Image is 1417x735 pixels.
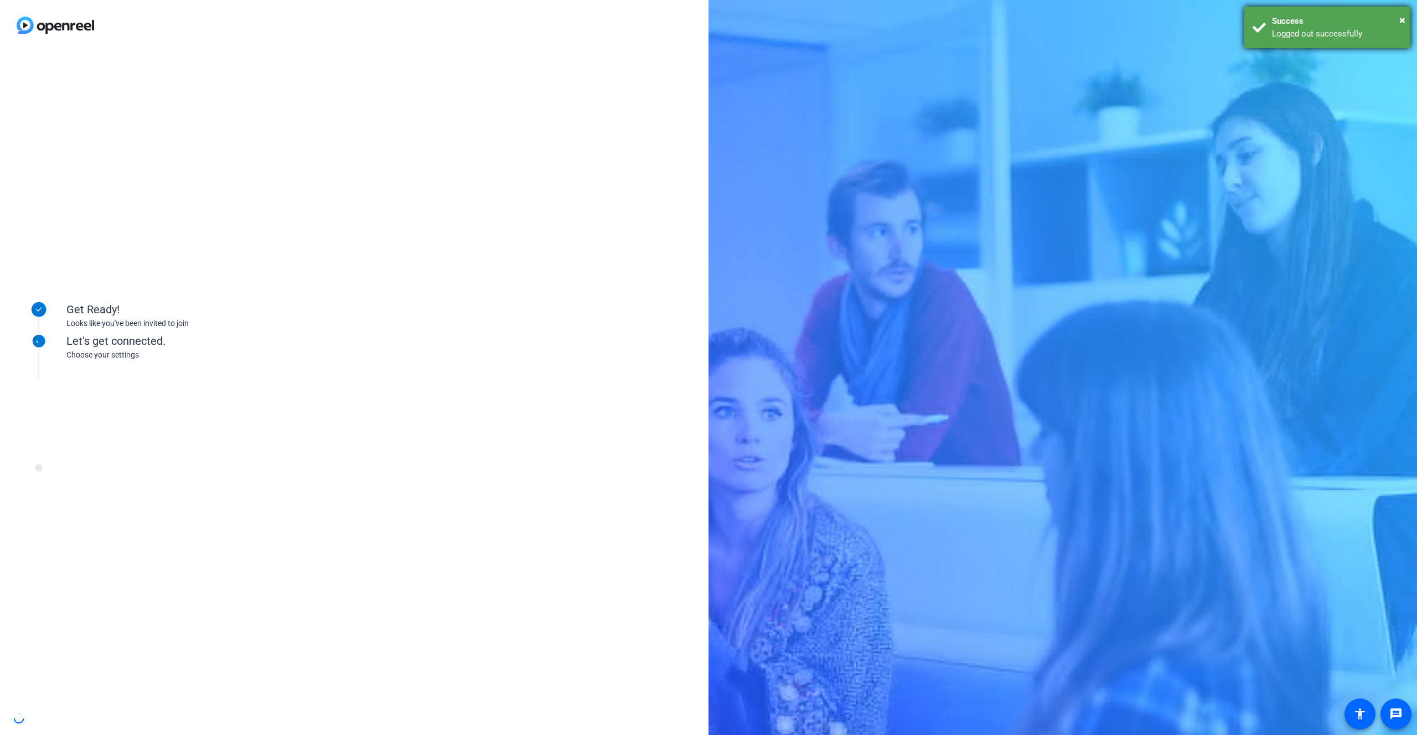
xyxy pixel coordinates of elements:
div: Let's get connected. [66,333,288,349]
div: Success [1272,15,1402,28]
div: Choose your settings [66,349,288,361]
span: × [1399,13,1405,27]
div: Get Ready! [66,301,288,318]
div: Logged out successfully [1272,28,1402,40]
mat-icon: accessibility [1353,707,1367,721]
mat-icon: message [1389,707,1403,721]
button: Close [1399,12,1405,28]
